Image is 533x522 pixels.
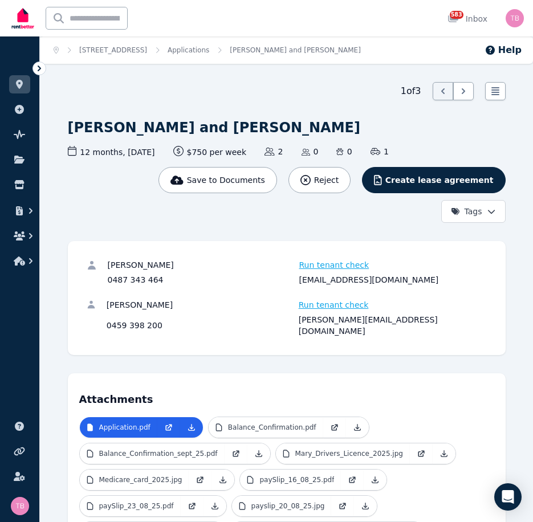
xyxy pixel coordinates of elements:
[204,496,226,516] a: Download Attachment
[232,496,332,516] a: payslip_20_08_25.jpg
[158,167,277,193] button: Save to Documents
[295,449,403,458] p: Mary_Drivers_Licence_2025.jpg
[79,385,494,407] h4: Attachments
[157,417,180,438] a: Open in new Tab
[441,200,506,223] button: Tags
[299,274,487,286] div: [EMAIL_ADDRESS][DOMAIN_NAME]
[68,146,155,158] span: 12 months , [DATE]
[371,146,389,157] span: 1
[364,470,386,490] a: Download Attachment
[68,119,360,137] h1: [PERSON_NAME] and [PERSON_NAME]
[336,146,352,157] span: 0
[80,496,181,516] a: paySlip_23_08_25.pdf
[276,443,410,464] a: Mary_Drivers_Licence_2025.jpg
[299,299,369,311] span: Run tenant check
[323,417,346,438] a: Open in new Tab
[240,470,341,490] a: paySlip_16_08_25.pdf
[209,417,323,438] a: Balance_Confirmation.pdf
[11,497,29,515] img: Tracy Barrett
[341,470,364,490] a: Open in new Tab
[108,259,296,271] div: [PERSON_NAME]
[447,13,487,25] div: Inbox
[99,449,218,458] p: Balance_Confirmation_sept_25.pdf
[80,443,225,464] a: Balance_Confirmation_sept_25.pdf
[187,174,265,186] span: Save to Documents
[189,470,211,490] a: Open in new Tab
[168,46,209,54] a: Applications
[99,475,182,484] p: Medicare_card_2025.jpg
[80,417,157,438] a: Application.pdf
[230,46,361,55] span: [PERSON_NAME] and [PERSON_NAME]
[485,43,522,57] button: Help
[259,475,334,484] p: paySlip_16_08_25.pdf
[410,443,433,464] a: Open in new Tab
[108,274,296,286] div: 0487 343 464
[225,443,247,464] a: Open in new Tab
[401,84,421,98] span: 1 of 3
[346,417,369,438] a: Download Attachment
[80,470,189,490] a: Medicare_card_2025.jpg
[506,9,524,27] img: Tracy Barrett
[494,483,522,511] div: Open Intercom Messenger
[247,443,270,464] a: Download Attachment
[433,443,455,464] a: Download Attachment
[107,314,295,337] div: 0459 398 200
[180,417,203,438] a: Download Attachment
[385,174,494,186] span: Create lease agreement
[181,496,204,516] a: Open in new Tab
[40,36,375,64] nav: Breadcrumb
[107,299,295,311] div: [PERSON_NAME]
[9,4,36,32] img: RentBetter
[265,146,283,157] span: 2
[450,11,463,19] span: 583
[302,146,319,157] span: 0
[173,146,247,158] span: $750 per week
[299,314,487,337] div: [PERSON_NAME][EMAIL_ADDRESS][DOMAIN_NAME]
[228,423,316,432] p: Balance_Confirmation.pdf
[99,423,150,432] p: Application.pdf
[211,470,234,490] a: Download Attachment
[314,174,339,186] span: Reject
[99,501,174,511] p: paySlip_23_08_25.pdf
[451,206,482,217] span: Tags
[362,167,505,193] button: Create lease agreement
[288,167,351,193] button: Reject
[251,501,325,511] p: payslip_20_08_25.jpg
[79,46,147,54] a: [STREET_ADDRESS]
[331,496,354,516] a: Open in new Tab
[354,496,377,516] a: Download Attachment
[299,259,369,271] span: Run tenant check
